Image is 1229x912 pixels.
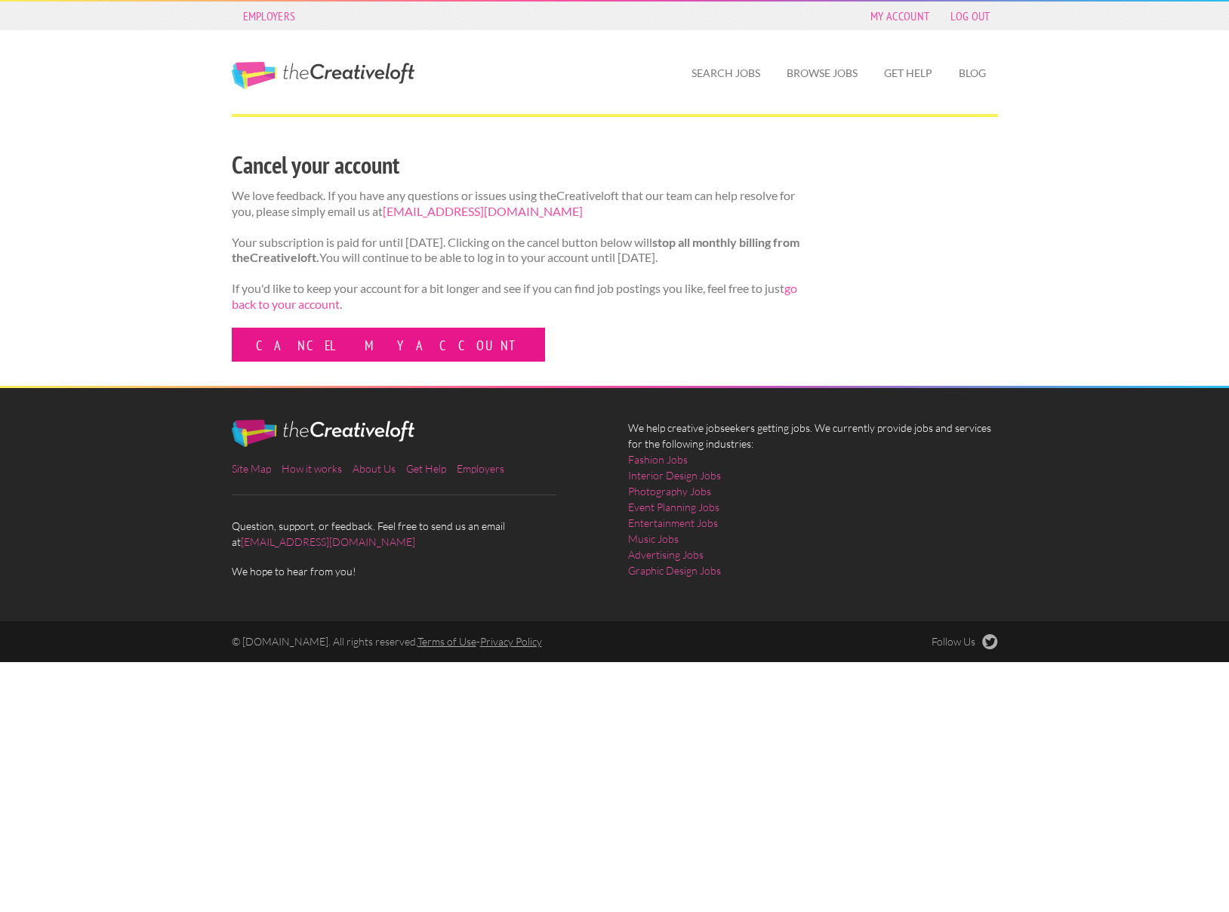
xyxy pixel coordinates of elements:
[480,635,542,648] a: Privacy Policy
[232,281,797,311] a: go back to your account
[232,148,800,182] h2: Cancel your account
[628,499,719,515] a: Event Planning Jobs
[232,281,800,313] p: If you'd like to keep your account for a bit longer and see if you can find job postings you like...
[863,5,937,26] a: My Account
[406,462,446,475] a: Get Help
[628,483,711,499] a: Photography Jobs
[232,563,602,579] span: We hope to hear from you!
[628,531,679,547] a: Music Jobs
[628,547,704,562] a: Advertising Jobs
[872,56,944,91] a: Get Help
[232,328,545,362] a: Cancel my account
[232,235,799,265] strong: stop all monthly billing from theCreativeloft.
[218,634,813,649] div: © [DOMAIN_NAME]. All rights reserved. -
[947,56,998,91] a: Blog
[679,56,772,91] a: Search Jobs
[383,204,583,218] a: [EMAIL_ADDRESS][DOMAIN_NAME]
[775,56,870,91] a: Browse Jobs
[232,188,800,220] p: We love feedback. If you have any questions or issues using theCreativeloft that our team can hel...
[628,562,721,578] a: Graphic Design Jobs
[628,451,688,467] a: Fashion Jobs
[457,462,504,475] a: Employers
[932,634,998,649] a: Follow Us
[232,62,414,89] a: The Creative Loft
[236,5,303,26] a: Employers
[628,467,721,483] a: Interior Design Jobs
[232,235,800,267] p: Your subscription is paid for until [DATE]. Clicking on the cancel button below will You will con...
[232,420,414,447] img: The Creative Loft
[241,535,415,548] a: [EMAIL_ADDRESS][DOMAIN_NAME]
[417,635,476,648] a: Terms of Use
[353,462,396,475] a: About Us
[943,5,997,26] a: Log Out
[232,462,271,475] a: Site Map
[628,515,718,531] a: Entertainment Jobs
[614,420,1011,590] div: We help creative jobseekers getting jobs. We currently provide jobs and services for the followin...
[282,462,342,475] a: How it works
[218,420,614,579] div: Question, support, or feedback. Feel free to send us an email at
